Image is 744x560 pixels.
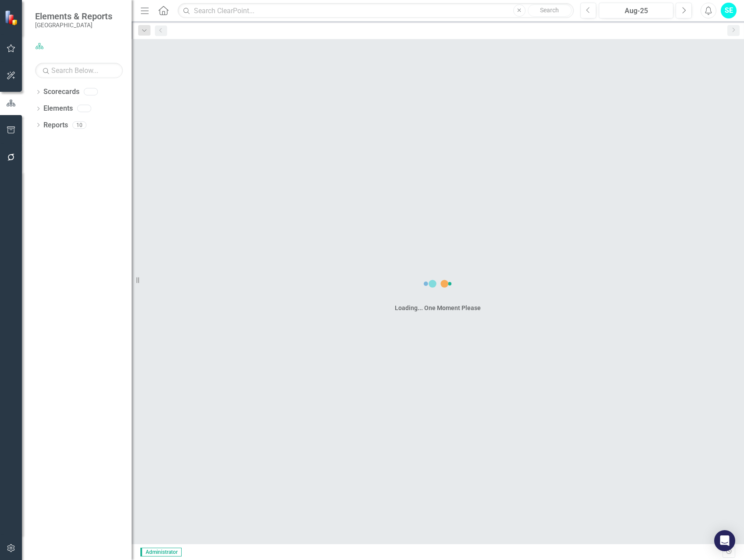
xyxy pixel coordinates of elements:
[43,87,79,97] a: Scorecards
[395,303,481,312] div: Loading... One Moment Please
[43,104,73,114] a: Elements
[72,121,86,129] div: 10
[599,3,673,18] button: Aug-25
[714,530,735,551] div: Open Intercom Messenger
[35,22,112,29] small: [GEOGRAPHIC_DATA]
[721,3,737,18] button: SE
[140,548,182,556] span: Administrator
[540,7,559,14] span: Search
[4,10,20,25] img: ClearPoint Strategy
[602,6,670,16] div: Aug-25
[43,120,68,130] a: Reports
[35,11,112,22] span: Elements & Reports
[35,63,123,78] input: Search Below...
[528,4,572,17] button: Search
[178,3,573,18] input: Search ClearPoint...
